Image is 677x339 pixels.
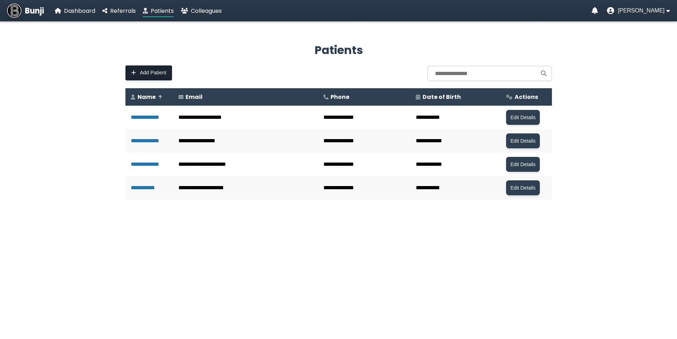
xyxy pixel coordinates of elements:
[55,6,95,15] a: Dashboard
[173,88,318,106] th: Email
[143,6,174,15] a: Patients
[607,7,670,14] button: User menu
[125,42,552,59] h2: Patients
[7,4,21,18] img: Bunji Dental Referral Management
[618,7,665,14] span: [PERSON_NAME]
[7,4,44,18] a: Bunji
[501,88,552,106] th: Actions
[64,7,95,15] span: Dashboard
[410,88,501,106] th: Date of Birth
[191,7,222,15] span: Colleagues
[592,7,598,14] a: Notifications
[506,110,540,125] button: Edit
[506,133,540,148] button: Edit
[151,7,174,15] span: Patients
[125,65,172,80] button: Add Patient
[506,157,540,172] button: Edit
[110,7,136,15] span: Referrals
[140,70,166,76] span: Add Patient
[25,5,44,17] span: Bunji
[318,88,410,106] th: Phone
[181,6,222,15] a: Colleagues
[125,88,173,106] th: Name
[102,6,136,15] a: Referrals
[506,180,540,195] button: Edit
